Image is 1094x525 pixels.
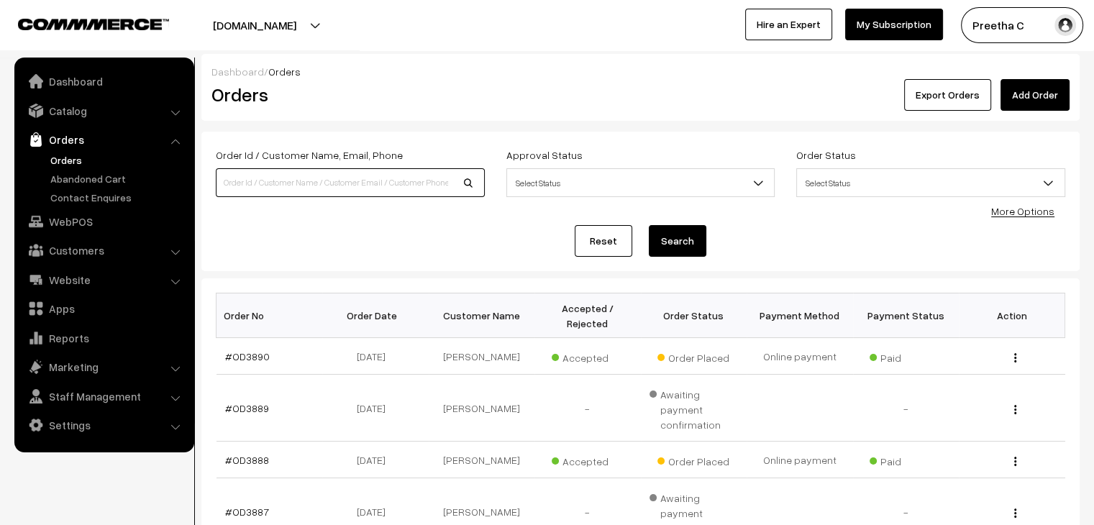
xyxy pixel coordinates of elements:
[552,450,624,469] span: Accepted
[18,383,189,409] a: Staff Management
[225,506,269,518] a: #OD3887
[47,190,189,205] a: Contact Enquires
[1054,14,1076,36] img: user
[216,147,403,163] label: Order Id / Customer Name, Email, Phone
[961,7,1083,43] button: Preetha C
[641,293,747,338] th: Order Status
[1000,79,1070,111] a: Add Order
[18,354,189,380] a: Marketing
[216,168,485,197] input: Order Id / Customer Name / Customer Email / Customer Phone
[534,375,641,442] td: -
[18,325,189,351] a: Reports
[959,293,1065,338] th: Action
[18,19,169,29] img: COMMMERCE
[506,168,775,197] span: Select Status
[657,347,729,365] span: Order Placed
[797,170,1065,196] span: Select Status
[18,127,189,152] a: Orders
[575,225,632,257] a: Reset
[853,375,959,442] td: -
[211,64,1070,79] div: /
[163,7,347,43] button: [DOMAIN_NAME]
[657,450,729,469] span: Order Placed
[322,442,429,478] td: [DATE]
[870,450,942,469] span: Paid
[649,225,706,257] button: Search
[225,350,270,362] a: #OD3890
[429,375,535,442] td: [PERSON_NAME]
[225,402,269,414] a: #OD3889
[322,293,429,338] th: Order Date
[18,267,189,293] a: Website
[18,296,189,321] a: Apps
[216,293,323,338] th: Order No
[552,347,624,365] span: Accepted
[225,454,269,466] a: #OD3888
[845,9,943,40] a: My Subscription
[1014,457,1016,466] img: Menu
[1014,508,1016,518] img: Menu
[18,237,189,263] a: Customers
[853,293,959,338] th: Payment Status
[18,412,189,438] a: Settings
[18,209,189,234] a: WebPOS
[796,147,856,163] label: Order Status
[47,152,189,168] a: Orders
[1014,353,1016,362] img: Menu
[429,338,535,375] td: [PERSON_NAME]
[18,14,144,32] a: COMMMERCE
[211,65,264,78] a: Dashboard
[747,293,853,338] th: Payment Method
[18,68,189,94] a: Dashboard
[796,168,1065,197] span: Select Status
[322,338,429,375] td: [DATE]
[649,383,739,432] span: Awaiting payment confirmation
[1014,405,1016,414] img: Menu
[211,83,483,106] h2: Orders
[268,65,301,78] span: Orders
[507,170,775,196] span: Select Status
[904,79,991,111] button: Export Orders
[429,293,535,338] th: Customer Name
[47,171,189,186] a: Abandoned Cart
[506,147,583,163] label: Approval Status
[534,293,641,338] th: Accepted / Rejected
[429,442,535,478] td: [PERSON_NAME]
[745,9,832,40] a: Hire an Expert
[322,375,429,442] td: [DATE]
[870,347,942,365] span: Paid
[991,205,1054,217] a: More Options
[18,98,189,124] a: Catalog
[747,338,853,375] td: Online payment
[747,442,853,478] td: Online payment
